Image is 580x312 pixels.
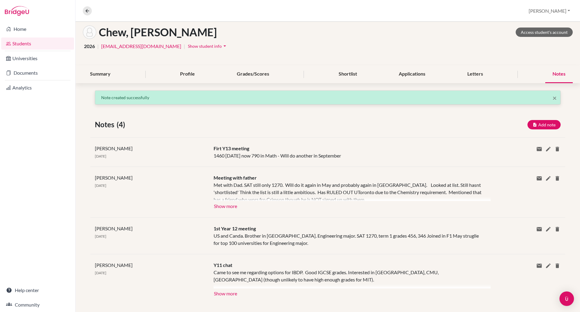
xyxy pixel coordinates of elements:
span: Y11 chat [214,262,232,268]
h1: Chew, [PERSON_NAME] [99,26,217,39]
a: Documents [1,67,74,79]
div: Came to see me regarding options for IBDP. Good IGCSE grades. Interested in [GEOGRAPHIC_DATA], CM... [214,269,482,288]
div: Notes [545,65,573,83]
span: | [184,43,185,50]
button: Show student infoarrow_drop_down [188,41,228,51]
div: 1460 [DATE] now 790 in Math - Will do another in September [209,145,486,159]
span: [PERSON_NAME] [95,145,133,151]
div: Applications [391,65,433,83]
span: [DATE] [95,183,106,188]
span: 1st Year 12 meeting [214,226,256,231]
button: Show more [214,288,237,297]
span: Show student info [188,44,222,49]
div: US and Canda. Brother in [GEOGRAPHIC_DATA]. Engineering major. SAT 1270, term 1 grades 456, 346 J... [209,225,486,247]
a: Access student's account [516,28,573,37]
a: Community [1,299,74,311]
span: [PERSON_NAME] [95,175,133,180]
div: Grades/Scores [230,65,276,83]
span: Meeting with father [214,175,257,180]
button: [PERSON_NAME] [526,5,573,17]
div: Open Intercom Messenger [559,291,574,306]
a: Analytics [1,82,74,94]
span: [DATE] [95,154,106,158]
a: Universities [1,52,74,64]
img: Bridge-U [5,6,29,16]
div: Met with Dad. SAT still only 1270. Will do it again in May and probably again in [GEOGRAPHIC_DATA... [214,181,482,201]
span: 2026 [84,43,95,50]
span: [PERSON_NAME] [95,226,133,231]
div: Shortlist [331,65,364,83]
div: Profile [173,65,202,83]
i: arrow_drop_down [222,43,228,49]
span: Firt Y13 meeting [214,145,249,151]
div: Letters [460,65,490,83]
a: Home [1,23,74,35]
span: [PERSON_NAME] [95,262,133,268]
span: Notes [95,119,117,130]
button: Add note [527,120,561,129]
a: Help center [1,284,74,296]
span: [DATE] [95,271,106,275]
button: Close [553,94,557,102]
span: | [97,43,99,50]
span: × [553,93,557,102]
span: (4) [117,119,127,130]
a: [EMAIL_ADDRESS][DOMAIN_NAME] [101,43,181,50]
button: Show more [214,201,237,210]
a: Students [1,37,74,50]
p: Note created successfully [101,94,554,101]
span: [DATE] [95,234,106,239]
div: Summary [83,65,118,83]
img: Zhen Yang Chew's avatar [83,25,96,39]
